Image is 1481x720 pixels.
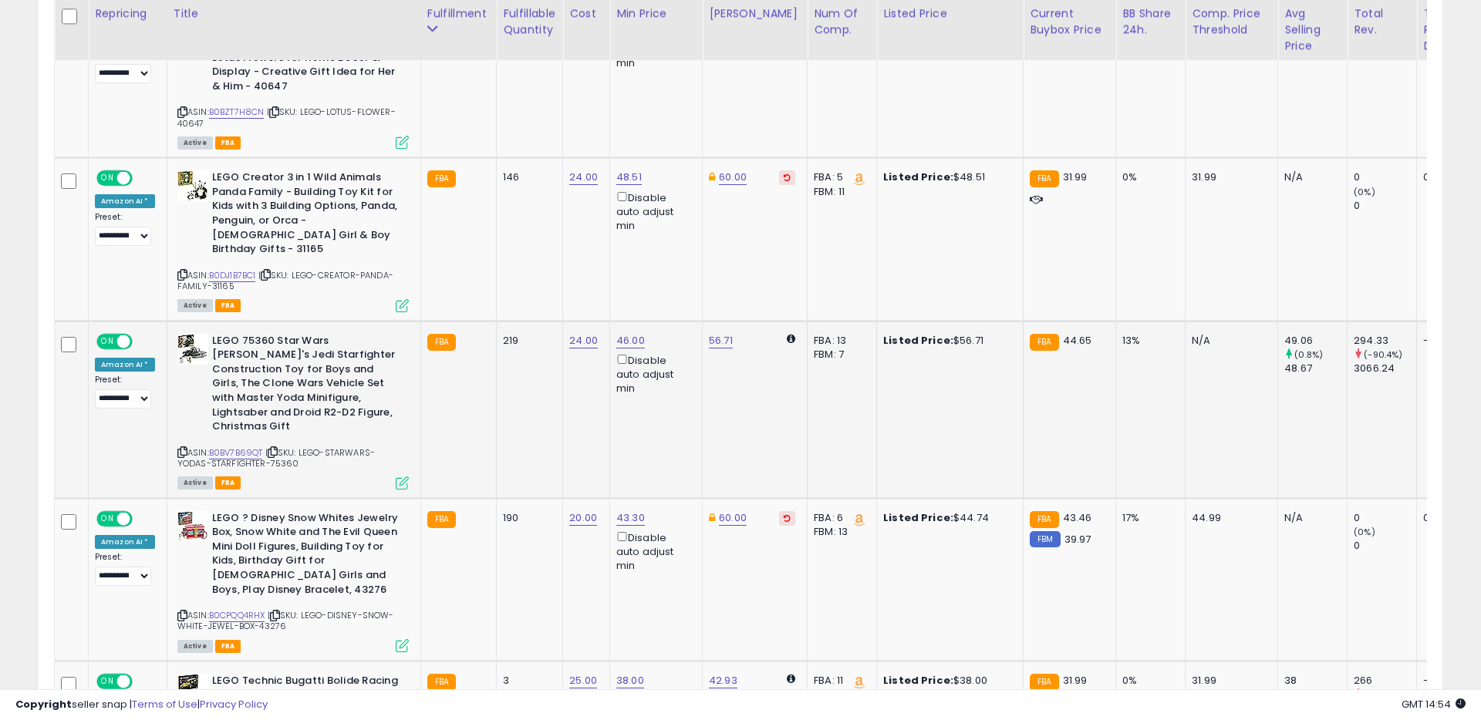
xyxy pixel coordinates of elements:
div: ASIN: [177,511,409,651]
b: LEGO ? Disney Snow Whites Jewelry Box, Snow White and The Evil Queen Mini Doll Figures, Building ... [212,511,400,601]
div: FBM: 7 [814,348,865,362]
div: -114.00 [1423,674,1461,688]
div: 0.00 [1423,170,1461,184]
div: Amazon AI * [95,194,155,208]
img: 518f1VS+yBL._SL40_.jpg [177,334,208,365]
div: 0 [1354,170,1416,184]
a: Terms of Use [132,697,197,712]
div: 31.99 [1192,674,1266,688]
a: Privacy Policy [200,697,268,712]
small: FBA [1030,170,1058,187]
div: Total Rev. [1354,5,1410,38]
a: 60.00 [719,170,747,185]
a: 60.00 [719,510,747,526]
a: 38.00 [616,673,644,688]
i: This overrides the store level Dynamic Max Price for this listing [709,513,715,523]
div: Total Rev. Diff. [1423,5,1466,54]
div: $44.74 [883,511,1011,525]
span: 43.46 [1063,510,1092,525]
div: 0.00 [1423,511,1461,525]
a: 46.00 [616,333,645,348]
div: seller snap | | [15,698,268,712]
div: 219 [503,334,551,348]
div: FBA: 6 [814,511,865,525]
span: OFF [130,172,155,185]
small: FBM [1030,531,1060,547]
div: 190 [503,511,551,525]
b: LEGO 75360 Star Wars [PERSON_NAME]'s Jedi Starfighter Construction Toy for Boys and Girls, The Cl... [212,334,400,438]
div: Preset: [95,212,155,247]
div: N/A [1192,334,1266,348]
a: 25.00 [569,673,597,688]
div: ASIN: [177,170,409,310]
div: 0% [1122,170,1173,184]
a: 42.93 [709,673,737,688]
span: 2025-10-7 14:54 GMT [1402,697,1466,712]
div: Comp. Price Threshold [1192,5,1271,38]
span: All listings currently available for purchase on Amazon [177,136,213,150]
div: BB Share 24h. [1122,5,1179,38]
small: FBA [427,674,456,691]
span: FBA [215,640,241,653]
a: 24.00 [569,333,598,348]
div: 0% [1122,674,1173,688]
div: N/A [1284,511,1335,525]
span: All listings currently available for purchase on Amazon [177,299,213,312]
div: Fulfillment [427,5,490,22]
div: Preset: [95,49,155,83]
div: Amazon AI * [95,535,155,549]
div: FBA: 13 [814,334,865,348]
span: All listings currently available for purchase on Amazon [177,640,213,653]
span: OFF [130,335,155,348]
div: ASIN: [177,8,409,147]
div: 17% [1122,511,1173,525]
div: Disable auto adjust min [616,352,690,396]
div: 146 [503,170,551,184]
i: Revert to store-level Dynamic Max Price [784,514,791,522]
b: Listed Price: [883,170,953,184]
div: FBA: 11 [814,674,865,688]
div: Preset: [95,375,155,409]
small: (0%) [1354,526,1375,538]
div: ASIN: [177,334,409,488]
img: 513irW2kflL._SL40_.jpg [177,170,208,201]
a: B0CPQQ4RHX [209,609,265,622]
img: 51m7hRR0rnL._SL40_.jpg [177,511,208,542]
div: 38 [1284,674,1347,688]
div: FBA: 5 [814,170,865,184]
b: Listed Price: [883,510,953,525]
a: 48.51 [616,170,642,185]
span: OFF [130,512,155,525]
div: -2771.91 [1423,334,1461,348]
span: ON [98,335,117,348]
div: 49.06 [1284,334,1347,348]
div: 13% [1122,334,1173,348]
a: 24.00 [569,170,598,185]
small: FBA [427,334,456,351]
div: 0 [1354,511,1416,525]
div: Num of Comp. [814,5,870,38]
div: Fulfillable Quantity [503,5,556,38]
a: 20.00 [569,510,597,526]
div: FBM: 13 [814,525,865,539]
span: 31.99 [1063,170,1088,184]
a: B0DJ1B7BC1 [209,269,256,282]
div: 44.99 [1192,511,1266,525]
strong: Copyright [15,697,72,712]
span: 31.99 [1063,673,1088,688]
div: Listed Price [883,5,1017,22]
a: 43.30 [616,510,645,526]
b: Listed Price: [883,333,953,348]
div: 48.67 [1284,362,1347,375]
small: FBA [1030,674,1058,691]
div: N/A [1284,170,1335,184]
small: (0.8%) [1294,348,1323,361]
span: 39.97 [1064,532,1091,547]
span: | SKU: LEGO-LOTUS-FLOWER-40647 [177,106,396,129]
span: | SKU: LEGO-STARWARS-YODAS-STARFIGHTER-75360 [177,446,375,469]
b: LEGO Creator 3 in 1 Wild Animals Panda Family - Building Toy Kit for Kids with 3 Building Options... [212,170,400,260]
span: ON [98,172,117,185]
small: FBA [1030,334,1058,351]
span: FBA [215,299,241,312]
div: FBM: 11 [814,185,865,199]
